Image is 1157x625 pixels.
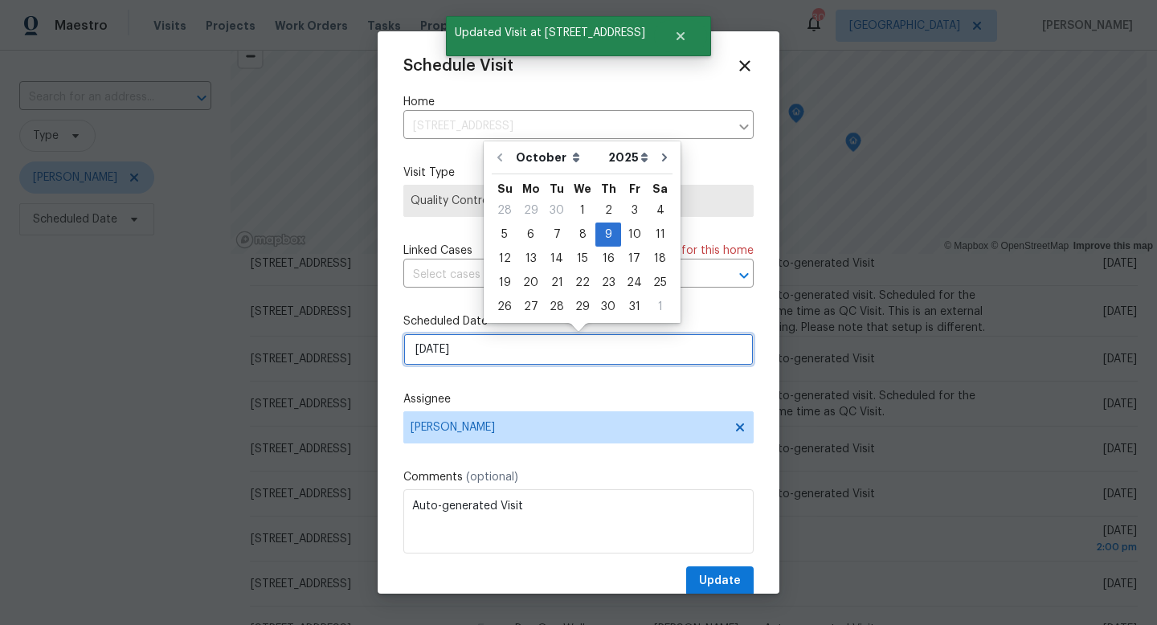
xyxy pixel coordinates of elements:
[492,223,517,247] div: Sun Oct 05 2025
[544,223,570,246] div: 7
[544,247,570,270] div: 14
[652,183,668,194] abbr: Saturday
[621,199,648,222] div: 3
[570,271,595,295] div: Wed Oct 22 2025
[648,247,673,271] div: Sat Oct 18 2025
[517,223,544,247] div: Mon Oct 06 2025
[492,296,517,318] div: 26
[570,223,595,246] div: 8
[403,243,472,259] span: Linked Cases
[648,223,673,246] div: 11
[403,165,754,181] label: Visit Type
[403,313,754,329] label: Scheduled Date
[517,199,544,222] div: 29
[595,247,621,270] div: 16
[492,223,517,246] div: 5
[403,263,709,288] input: Select cases
[570,199,595,222] div: 1
[403,489,754,554] textarea: Auto-generated Visit
[733,264,755,287] button: Open
[621,271,648,295] div: Fri Oct 24 2025
[403,114,730,139] input: Enter in an address
[648,272,673,294] div: 25
[621,247,648,271] div: Fri Oct 17 2025
[601,183,616,194] abbr: Thursday
[492,247,517,271] div: Sun Oct 12 2025
[595,295,621,319] div: Thu Oct 30 2025
[595,199,621,222] div: 2
[492,271,517,295] div: Sun Oct 19 2025
[411,193,746,209] span: Quality Control
[595,272,621,294] div: 23
[648,271,673,295] div: Sat Oct 25 2025
[517,223,544,246] div: 6
[570,247,595,270] div: 15
[654,20,707,52] button: Close
[544,198,570,223] div: Tue Sep 30 2025
[621,247,648,270] div: 17
[544,296,570,318] div: 28
[648,199,673,222] div: 4
[492,247,517,270] div: 12
[736,57,754,75] span: Close
[648,295,673,319] div: Sat Nov 01 2025
[403,333,754,366] input: M/D/YYYY
[621,272,648,294] div: 24
[544,199,570,222] div: 30
[544,295,570,319] div: Tue Oct 28 2025
[686,566,754,596] button: Update
[492,198,517,223] div: Sun Sep 28 2025
[621,198,648,223] div: Fri Oct 03 2025
[595,223,621,247] div: Thu Oct 09 2025
[604,145,652,170] select: Year
[517,296,544,318] div: 27
[570,272,595,294] div: 22
[517,271,544,295] div: Mon Oct 20 2025
[595,296,621,318] div: 30
[648,223,673,247] div: Sat Oct 11 2025
[570,223,595,247] div: Wed Oct 08 2025
[621,223,648,247] div: Fri Oct 10 2025
[517,198,544,223] div: Mon Sep 29 2025
[595,198,621,223] div: Thu Oct 02 2025
[492,199,517,222] div: 28
[699,571,741,591] span: Update
[570,296,595,318] div: 29
[574,183,591,194] abbr: Wednesday
[544,247,570,271] div: Tue Oct 14 2025
[595,247,621,271] div: Thu Oct 16 2025
[544,271,570,295] div: Tue Oct 21 2025
[570,247,595,271] div: Wed Oct 15 2025
[403,58,513,74] span: Schedule Visit
[403,469,754,485] label: Comments
[652,141,677,174] button: Go to next month
[629,183,640,194] abbr: Friday
[403,391,754,407] label: Assignee
[512,145,604,170] select: Month
[522,183,540,194] abbr: Monday
[570,295,595,319] div: Wed Oct 29 2025
[648,198,673,223] div: Sat Oct 04 2025
[648,296,673,318] div: 1
[621,295,648,319] div: Fri Oct 31 2025
[621,296,648,318] div: 31
[544,272,570,294] div: 21
[648,247,673,270] div: 18
[466,472,518,483] span: (optional)
[550,183,564,194] abbr: Tuesday
[446,16,654,50] span: Updated Visit at [STREET_ADDRESS]
[497,183,513,194] abbr: Sunday
[570,198,595,223] div: Wed Oct 01 2025
[492,272,517,294] div: 19
[517,247,544,270] div: 13
[492,295,517,319] div: Sun Oct 26 2025
[544,223,570,247] div: Tue Oct 07 2025
[403,94,754,110] label: Home
[517,247,544,271] div: Mon Oct 13 2025
[621,223,648,246] div: 10
[517,272,544,294] div: 20
[517,295,544,319] div: Mon Oct 27 2025
[595,271,621,295] div: Thu Oct 23 2025
[488,141,512,174] button: Go to previous month
[411,421,726,434] span: [PERSON_NAME]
